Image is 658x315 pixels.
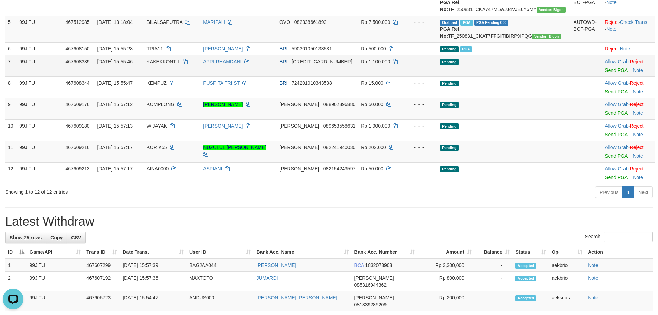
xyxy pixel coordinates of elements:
[5,186,269,195] div: Showing 1 to 12 of 12 entries
[571,16,602,42] td: AUTOWD-BOT-PGA
[418,246,475,259] th: Amount: activate to sort column ascending
[602,16,655,42] td: · ·
[361,102,383,107] span: Rp 50.000
[460,46,472,52] span: PGA
[418,259,475,272] td: Rp 3,300,000
[606,26,617,32] a: Note
[120,272,187,291] td: [DATE] 15:57:36
[605,166,630,172] span: ·
[187,259,254,272] td: BAGJAA044
[203,145,266,150] a: NUZULUL [PERSON_NAME]
[292,46,332,52] span: Copy 590301050133531 to clipboard
[203,80,240,86] a: PUSPITA TRI ST
[630,59,644,64] a: Reject
[354,282,387,288] span: Copy 085316944362 to clipboard
[437,16,571,42] td: TF_250831_CKAT7FFGITIBIRP9IPQG
[279,80,287,86] span: BRI
[66,123,90,129] span: 467609180
[407,165,435,172] div: - - -
[605,67,627,73] a: Send PGA
[66,80,90,86] span: 467608344
[418,291,475,311] td: Rp 200,000
[605,102,628,107] a: Allow Grab
[66,166,90,172] span: 467609213
[5,259,27,272] td: 1
[97,46,133,52] span: [DATE] 15:55:28
[17,141,63,162] td: 99JITU
[605,80,630,86] span: ·
[279,46,287,52] span: BRI
[515,295,536,301] span: Accepted
[620,19,647,25] a: Check Trans
[352,246,418,259] th: Bank Acc. Number: activate to sort column ascending
[605,145,630,150] span: ·
[407,144,435,151] div: - - -
[97,19,133,25] span: [DATE] 13:18:04
[440,145,459,151] span: Pending
[279,19,290,25] span: OVO
[605,123,630,129] span: ·
[605,89,627,94] a: Send PGA
[5,119,17,141] td: 10
[84,246,120,259] th: Trans ID: activate to sort column ascending
[602,119,655,141] td: ·
[254,246,351,259] th: Bank Acc. Name: activate to sort column ascending
[633,67,643,73] a: Note
[605,80,628,86] a: Allow Grab
[5,246,27,259] th: ID: activate to sort column descending
[46,232,67,243] a: Copy
[602,55,655,76] td: ·
[588,262,598,268] a: Note
[365,262,392,268] span: Copy 1832073908 to clipboard
[84,259,120,272] td: 467607299
[187,246,254,259] th: User ID: activate to sort column ascending
[279,102,319,107] span: [PERSON_NAME]
[602,98,655,119] td: ·
[475,291,513,311] td: -
[475,259,513,272] td: -
[17,42,63,55] td: 99JITU
[17,162,63,184] td: 99JITU
[585,232,653,242] label: Search:
[146,145,167,150] span: KORIK55
[604,232,653,242] input: Search:
[97,145,133,150] span: [DATE] 15:57:17
[294,19,326,25] span: Copy 082338661892 to clipboard
[549,259,585,272] td: aekbrio
[602,141,655,162] td: ·
[256,262,296,268] a: [PERSON_NAME]
[440,123,459,129] span: Pending
[605,102,630,107] span: ·
[17,98,63,119] td: 99JITU
[440,59,459,65] span: Pending
[361,46,386,52] span: Rp 500.000
[84,291,120,311] td: 467605723
[532,34,561,39] span: Vendor URL: https://checkout31.1velocity.biz
[27,246,84,259] th: Game/API: activate to sort column ascending
[634,186,653,198] a: Next
[323,145,355,150] span: Copy 082241940030 to clipboard
[407,19,435,26] div: - - -
[17,119,63,141] td: 99JITU
[588,275,598,281] a: Note
[605,145,628,150] a: Allow Grab
[440,20,459,26] span: Grabbed
[203,59,241,64] a: APRI RHAMDANI
[515,263,536,269] span: Accepted
[279,59,287,64] span: BRI
[630,102,644,107] a: Reject
[17,76,63,98] td: 99JITU
[120,246,187,259] th: Date Trans.: activate to sort column ascending
[66,46,90,52] span: 467608150
[440,166,459,172] span: Pending
[187,272,254,291] td: MAXTOTO
[595,186,623,198] a: Previous
[97,102,133,107] span: [DATE] 15:57:12
[66,145,90,150] span: 467609216
[605,59,628,64] a: Allow Grab
[440,81,459,86] span: Pending
[440,102,459,108] span: Pending
[602,162,655,184] td: ·
[120,259,187,272] td: [DATE] 15:57:39
[605,110,627,116] a: Send PGA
